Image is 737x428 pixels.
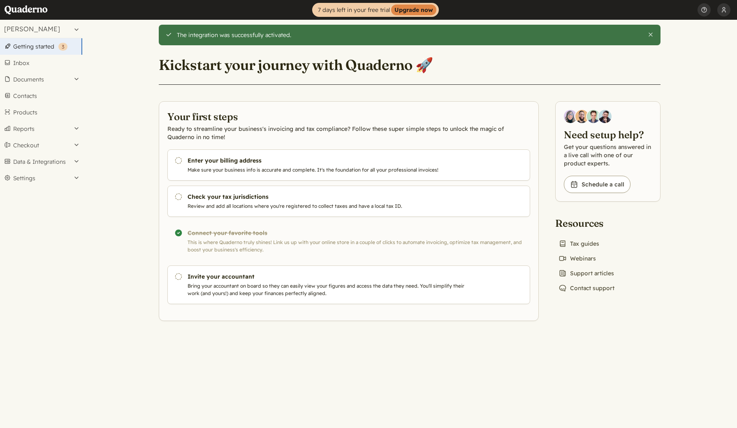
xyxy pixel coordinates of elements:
[167,110,530,123] h2: Your first steps
[555,267,617,279] a: Support articles
[555,253,599,264] a: Webinars
[62,44,64,50] span: 3
[177,31,641,39] div: The integration was successfully activated.
[564,143,652,167] p: Get your questions answered in a live call with one of our product experts.
[598,110,612,123] img: Javier Rubio, DevRel at Quaderno
[555,216,618,230] h2: Resources
[188,202,468,210] p: Review and add all locations where you're registered to collect taxes and have a local tax ID.
[188,156,468,165] h3: Enter your billing address
[167,149,530,181] a: Enter your billing address Make sure your business info is accurate and complete. It's the founda...
[391,5,436,15] strong: Upgrade now
[575,110,589,123] img: Jairo Fumero, Account Executive at Quaderno
[188,193,468,201] h3: Check your tax jurisdictions
[587,110,600,123] img: Ivo Oltmans, Business Developer at Quaderno
[188,272,468,281] h3: Invite your accountant
[564,128,652,141] h2: Need setup help?
[312,3,439,17] a: 7 days left in your free trialUpgrade now
[188,166,468,174] p: Make sure your business info is accurate and complete. It's the foundation for all your professio...
[564,110,577,123] img: Diana Carrasco, Account Executive at Quaderno
[167,186,530,217] a: Check your tax jurisdictions Review and add all locations where you're registered to collect taxe...
[564,176,630,193] a: Schedule a call
[159,56,433,74] h1: Kickstart your journey with Quaderno 🚀
[647,31,654,38] button: Close this alert
[555,238,603,249] a: Tax guides
[167,265,530,304] a: Invite your accountant Bring your accountant on board so they can easily view your figures and ac...
[188,282,468,297] p: Bring your accountant on board so they can easily view your figures and access the data they need...
[167,125,530,141] p: Ready to streamline your business's invoicing and tax compliance? Follow these super simple steps...
[555,282,618,294] a: Contact support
